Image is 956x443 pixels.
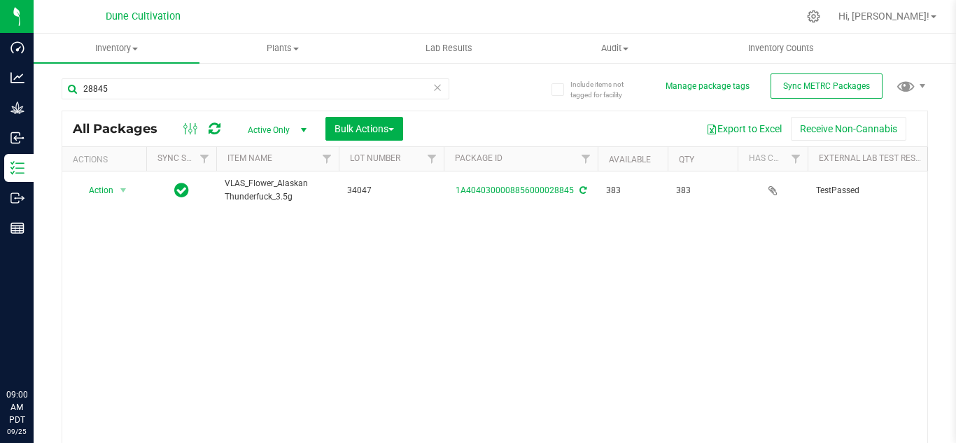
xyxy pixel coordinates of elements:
[174,181,189,200] span: In Sync
[816,184,939,197] span: TestPassed
[34,42,199,55] span: Inventory
[455,153,502,163] a: Package ID
[676,184,729,197] span: 383
[10,41,24,55] inline-svg: Dashboard
[577,185,586,195] span: Sync from Compliance System
[666,80,750,92] button: Manage package tags
[697,117,791,141] button: Export to Excel
[62,78,449,99] input: Search Package ID, Item Name, SKU, Lot or Part Number...
[533,42,697,55] span: Audit
[316,147,339,171] a: Filter
[783,81,870,91] span: Sync METRC Packages
[738,147,808,171] th: Has COA
[791,117,906,141] button: Receive Non-Cannabis
[350,153,400,163] a: Lot Number
[10,191,24,205] inline-svg: Outbound
[157,153,211,163] a: Sync Status
[365,34,531,63] a: Lab Results
[606,184,659,197] span: 383
[199,34,365,63] a: Plants
[729,42,833,55] span: Inventory Counts
[325,117,403,141] button: Bulk Actions
[575,147,598,171] a: Filter
[14,331,56,373] iframe: Resource center
[805,10,822,23] div: Manage settings
[106,10,181,22] span: Dune Cultivation
[335,123,394,134] span: Bulk Actions
[34,34,199,63] a: Inventory
[6,388,27,426] p: 09:00 AM PDT
[785,147,808,171] a: Filter
[6,426,27,437] p: 09/25
[421,147,444,171] a: Filter
[819,153,929,163] a: External Lab Test Result
[10,221,24,235] inline-svg: Reports
[407,42,491,55] span: Lab Results
[838,10,929,22] span: Hi, [PERSON_NAME]!
[456,185,574,195] a: 1A4040300008856000028845
[925,147,948,171] a: Filter
[115,181,132,200] span: select
[570,79,640,100] span: Include items not tagged for facility
[227,153,272,163] a: Item Name
[73,121,171,136] span: All Packages
[76,181,114,200] span: Action
[532,34,698,63] a: Audit
[347,184,435,197] span: 34047
[193,147,216,171] a: Filter
[10,131,24,145] inline-svg: Inbound
[771,73,883,99] button: Sync METRC Packages
[10,161,24,175] inline-svg: Inventory
[609,155,651,164] a: Available
[73,155,141,164] div: Actions
[679,155,694,164] a: Qty
[10,71,24,85] inline-svg: Analytics
[433,78,442,97] span: Clear
[10,101,24,115] inline-svg: Grow
[698,34,864,63] a: Inventory Counts
[225,177,330,204] span: VLAS_Flower_Alaskan Thunderfuck_3.5g
[200,42,365,55] span: Plants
